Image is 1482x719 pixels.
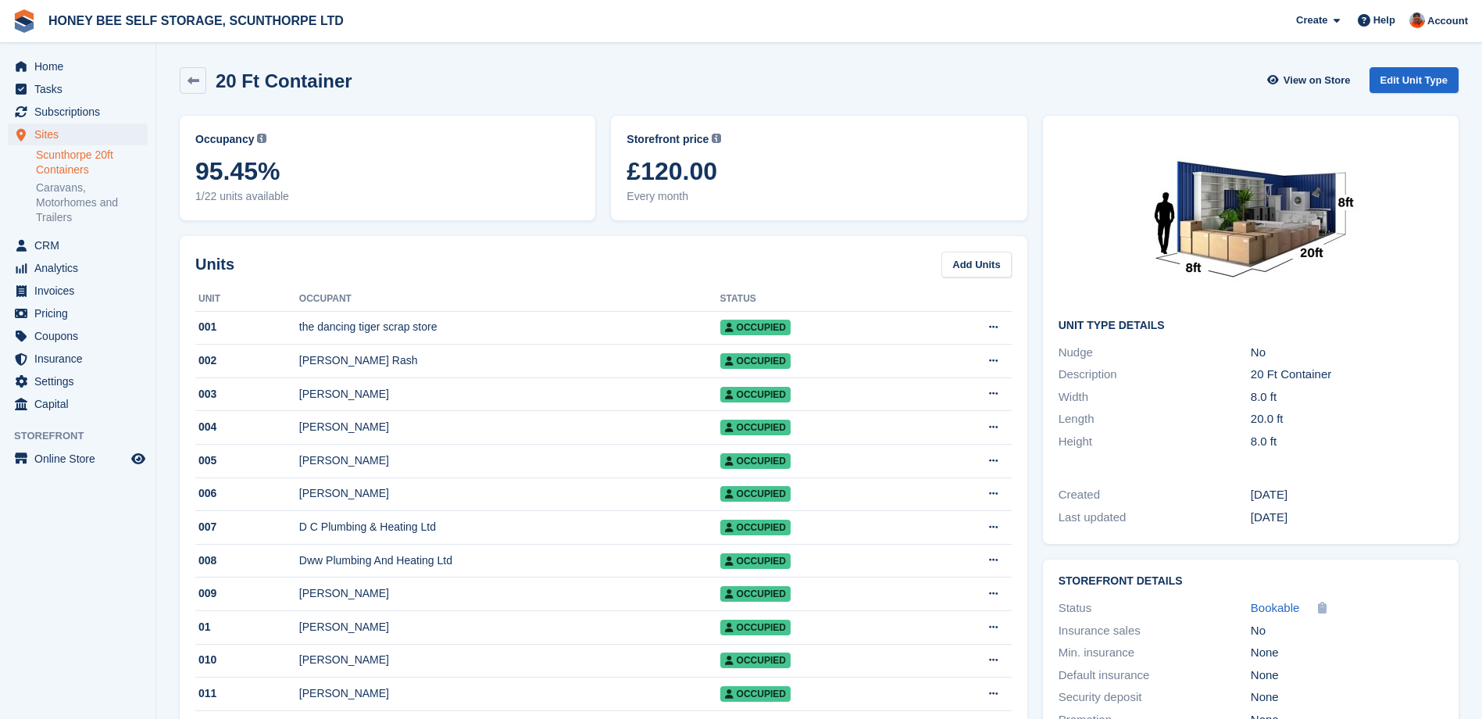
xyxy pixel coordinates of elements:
div: Description [1059,366,1251,384]
span: Online Store [34,448,128,470]
a: menu [8,280,148,302]
div: 006 [195,485,299,502]
span: Occupancy [195,131,254,148]
div: 010 [195,652,299,668]
div: [PERSON_NAME] Rash [299,352,720,369]
a: menu [8,257,148,279]
div: Last updated [1059,509,1251,527]
span: Occupied [720,520,791,535]
div: Created [1059,486,1251,504]
div: No [1251,622,1443,640]
a: View on Store [1266,67,1357,93]
span: View on Store [1284,73,1351,88]
div: [PERSON_NAME] [299,386,720,402]
div: D C Plumbing & Heating Ltd [299,519,720,535]
a: menu [8,370,148,392]
a: menu [8,78,148,100]
div: 008 [195,553,299,569]
div: 007 [195,519,299,535]
span: CRM [34,234,128,256]
div: [DATE] [1251,486,1443,504]
span: 1/22 units available [195,188,580,205]
th: Occupant [299,287,720,312]
span: Sites [34,123,128,145]
span: Occupied [720,320,791,335]
a: Add Units [941,252,1011,277]
div: None [1251,689,1443,706]
span: Create [1296,13,1327,28]
div: 005 [195,453,299,469]
span: £120.00 [627,157,1011,185]
div: 011 [195,685,299,702]
div: Default insurance [1059,667,1251,685]
span: Home [34,55,128,77]
span: Pricing [34,302,128,324]
div: Min. insurance [1059,644,1251,662]
span: Settings [34,370,128,392]
span: Capital [34,393,128,415]
img: icon-info-grey-7440780725fd019a000dd9b08b2336e03edf1995a4989e88bcd33f0948082b44.svg [712,134,721,143]
div: [PERSON_NAME] [299,619,720,635]
span: Account [1427,13,1468,29]
div: Dww Plumbing And Heating Ltd [299,553,720,569]
img: Abbie Tucker [1409,13,1425,28]
span: Storefront [14,428,155,444]
span: Occupied [720,486,791,502]
div: Security deposit [1059,689,1251,706]
a: Scunthorpe 20ft Containers [36,148,148,177]
h2: Units [195,252,234,276]
h2: Unit Type details [1059,320,1443,332]
a: menu [8,325,148,347]
div: 01 [195,619,299,635]
div: 8.0 ft [1251,388,1443,406]
span: Invoices [34,280,128,302]
a: HONEY BEE SELF STORAGE, SCUNTHORPE LTD [42,8,350,34]
div: 004 [195,419,299,435]
div: 20 Ft Container [1251,366,1443,384]
span: Occupied [720,686,791,702]
h2: Storefront Details [1059,575,1443,588]
div: [PERSON_NAME] [299,485,720,502]
a: menu [8,234,148,256]
span: Occupied [720,653,791,668]
a: Edit Unit Type [1370,67,1459,93]
span: Bookable [1251,601,1300,614]
span: Occupied [720,420,791,435]
div: [PERSON_NAME] [299,685,720,702]
div: None [1251,644,1443,662]
div: 009 [195,585,299,602]
span: Subscriptions [34,101,128,123]
th: Unit [195,287,299,312]
span: Coupons [34,325,128,347]
div: Insurance sales [1059,622,1251,640]
span: Tasks [34,78,128,100]
span: Insurance [34,348,128,370]
a: menu [8,101,148,123]
span: Occupied [720,586,791,602]
span: Every month [627,188,1011,205]
div: 20.0 ft [1251,410,1443,428]
a: Preview store [129,449,148,468]
th: Status [720,287,922,312]
div: [PERSON_NAME] [299,652,720,668]
div: [PERSON_NAME] [299,419,720,435]
a: Bookable [1251,599,1300,617]
div: Length [1059,410,1251,428]
div: Width [1059,388,1251,406]
div: Status [1059,599,1251,617]
div: 002 [195,352,299,369]
span: Storefront price [627,131,709,148]
a: menu [8,123,148,145]
div: None [1251,667,1443,685]
div: 001 [195,319,299,335]
span: 95.45% [195,157,580,185]
div: 003 [195,386,299,402]
a: menu [8,348,148,370]
div: 8.0 ft [1251,433,1443,451]
div: [PERSON_NAME] [299,585,720,602]
span: Occupied [720,553,791,569]
span: Occupied [720,620,791,635]
img: stora-icon-8386f47178a22dfd0bd8f6a31ec36ba5ce8667c1dd55bd0f319d3a0aa187defe.svg [12,9,36,33]
span: Occupied [720,453,791,469]
div: No [1251,344,1443,362]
